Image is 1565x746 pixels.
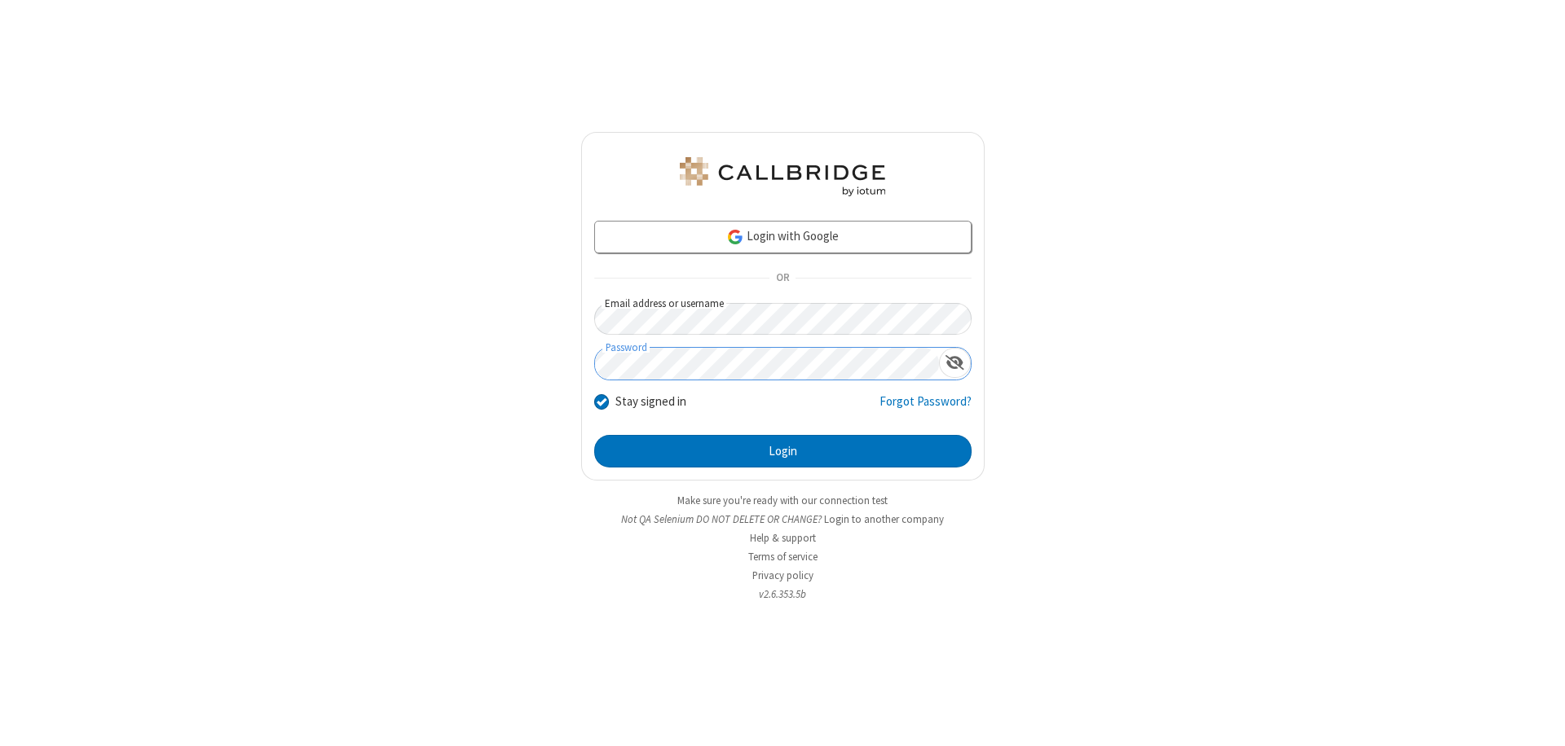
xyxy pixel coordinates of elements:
a: Terms of service [748,550,818,564]
a: Login with Google [594,221,972,253]
a: Forgot Password? [879,393,972,423]
img: google-icon.png [726,228,744,246]
button: Login [594,435,972,467]
input: Email address or username [594,303,972,335]
div: Show password [939,348,971,378]
a: Privacy policy [752,568,813,582]
li: v2.6.353.5b [581,586,985,602]
label: Stay signed in [615,393,686,411]
button: Login to another company [824,511,944,527]
li: Not QA Selenium DO NOT DELETE OR CHANGE? [581,511,985,527]
input: Password [595,348,939,380]
span: OR [769,267,796,290]
a: Help & support [750,531,816,545]
img: QA Selenium DO NOT DELETE OR CHANGE [677,157,888,196]
a: Make sure you're ready with our connection test [677,494,888,507]
iframe: Chat [1524,704,1553,735]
